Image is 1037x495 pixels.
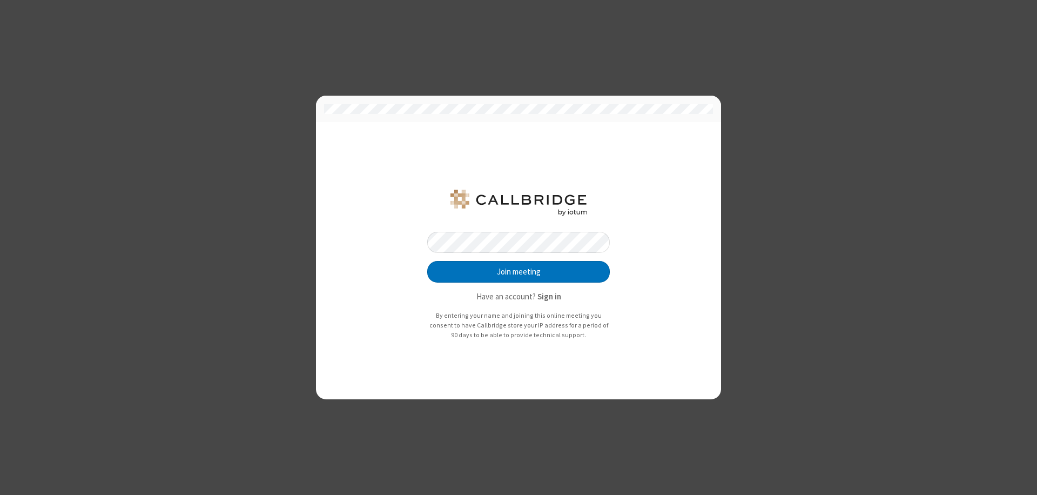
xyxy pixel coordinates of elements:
strong: Sign in [537,291,561,302]
p: By entering your name and joining this online meeting you consent to have Callbridge store your I... [427,311,610,339]
p: Have an account? [427,291,610,303]
button: Sign in [537,291,561,303]
button: Join meeting [427,261,610,283]
img: QA Selenium DO NOT DELETE OR CHANGE [448,190,589,216]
